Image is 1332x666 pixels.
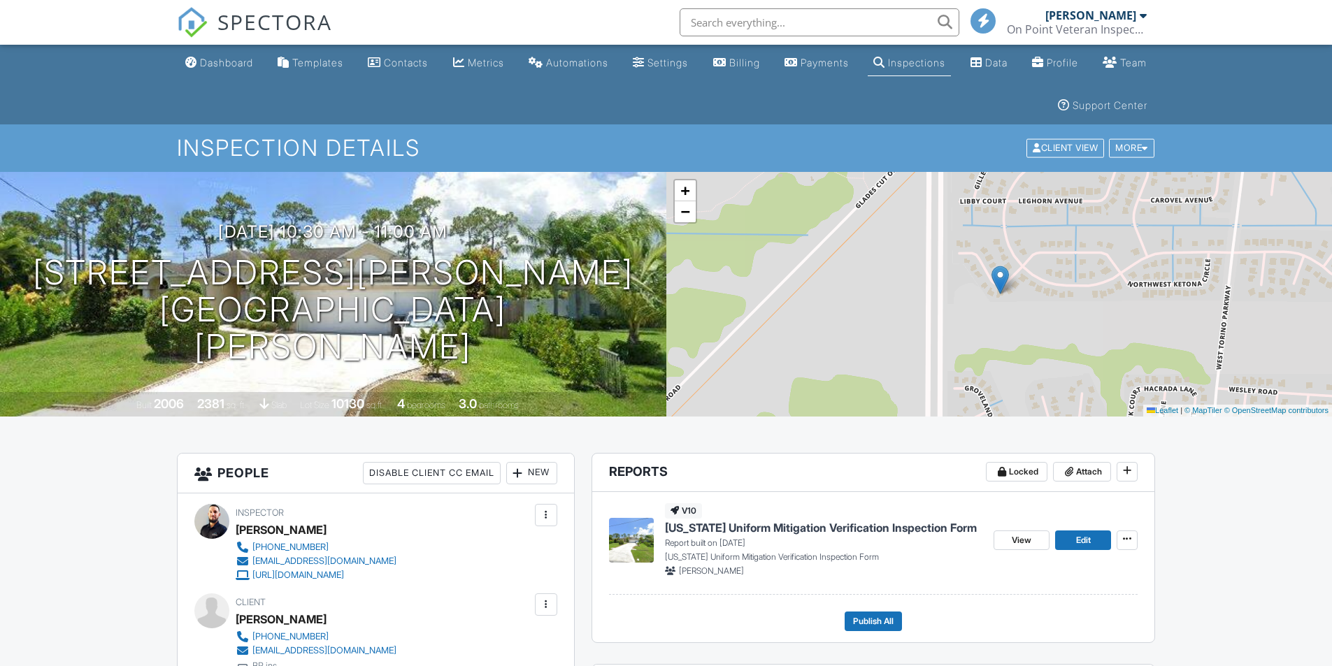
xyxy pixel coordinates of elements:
[1047,57,1078,68] div: Profile
[397,396,405,411] div: 4
[22,254,644,365] h1: [STREET_ADDRESS][PERSON_NAME] [GEOGRAPHIC_DATA][PERSON_NAME]
[252,631,329,642] div: [PHONE_NUMBER]
[479,400,519,410] span: bathrooms
[680,203,689,220] span: −
[236,507,284,518] span: Inspector
[708,50,766,76] a: Billing
[271,400,287,410] span: slab
[292,57,343,68] div: Templates
[459,396,477,411] div: 3.0
[363,462,501,484] div: Disable Client CC Email
[1224,406,1329,414] a: © OpenStreetMap contributors
[801,57,849,68] div: Payments
[1025,142,1108,152] a: Client View
[729,57,760,68] div: Billing
[407,400,445,410] span: bedrooms
[991,266,1009,294] img: Marker
[300,400,329,410] span: Lot Size
[218,222,447,241] h3: [DATE] 10:30 am - 11:00 am
[197,396,224,411] div: 2381
[1147,406,1178,414] a: Leaflet
[252,645,396,656] div: [EMAIL_ADDRESS][DOMAIN_NAME]
[680,182,689,199] span: +
[447,50,510,76] a: Metrics
[272,50,349,76] a: Templates
[627,50,694,76] a: Settings
[236,597,266,607] span: Client
[331,396,364,411] div: 10130
[468,57,504,68] div: Metrics
[1007,22,1147,36] div: On Point Veteran Inspections LLC
[1109,139,1154,158] div: More
[178,454,574,493] h3: People
[236,609,327,630] div: [PERSON_NAME]
[1045,8,1136,22] div: [PERSON_NAME]
[236,644,396,658] a: [EMAIL_ADDRESS][DOMAIN_NAME]
[1052,93,1153,119] a: Support Center
[236,519,327,540] div: [PERSON_NAME]
[252,570,344,581] div: [URL][DOMAIN_NAME]
[1026,139,1104,158] div: Client View
[546,57,608,68] div: Automations
[1026,50,1084,76] a: Company Profile
[236,540,396,554] a: [PHONE_NUMBER]
[177,19,332,48] a: SPECTORA
[177,7,208,38] img: The Best Home Inspection Software - Spectora
[252,542,329,553] div: [PHONE_NUMBER]
[1184,406,1222,414] a: © MapTiler
[366,400,384,410] span: sq.ft.
[675,180,696,201] a: Zoom in
[506,462,557,484] div: New
[136,400,152,410] span: Built
[177,136,1156,160] h1: Inspection Details
[888,57,945,68] div: Inspections
[965,50,1013,76] a: Data
[252,556,396,567] div: [EMAIL_ADDRESS][DOMAIN_NAME]
[180,50,259,76] a: Dashboard
[680,8,959,36] input: Search everything...
[1073,99,1147,111] div: Support Center
[868,50,951,76] a: Inspections
[1180,406,1182,414] span: |
[200,57,253,68] div: Dashboard
[236,554,396,568] a: [EMAIL_ADDRESS][DOMAIN_NAME]
[217,7,332,36] span: SPECTORA
[675,201,696,222] a: Zoom out
[362,50,434,76] a: Contacts
[1120,57,1147,68] div: Team
[647,57,688,68] div: Settings
[523,50,614,76] a: Automations (Basic)
[779,50,854,76] a: Payments
[384,57,428,68] div: Contacts
[1097,50,1152,76] a: Team
[985,57,1008,68] div: Data
[236,568,396,582] a: [URL][DOMAIN_NAME]
[236,630,396,644] a: [PHONE_NUMBER]
[227,400,246,410] span: sq. ft.
[154,396,184,411] div: 2006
